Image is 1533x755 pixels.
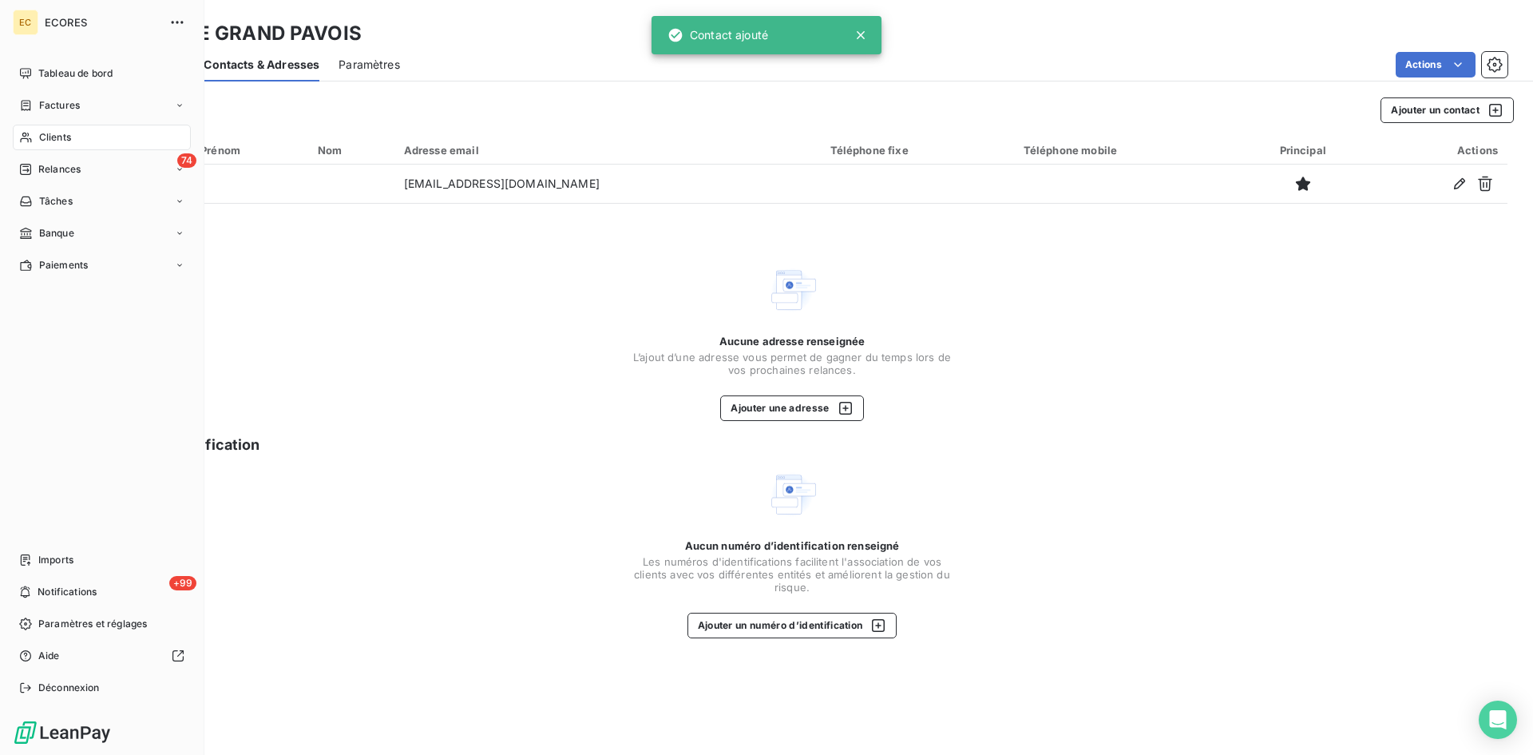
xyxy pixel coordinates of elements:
[39,194,73,209] span: Tâches
[204,57,319,73] span: Contacts & Adresses
[1247,144,1358,157] div: Principal
[39,258,88,272] span: Paiements
[13,10,38,35] div: EC
[45,16,160,29] span: ECORES
[394,165,821,203] td: [EMAIL_ADDRESS][DOMAIN_NAME]
[1396,52,1476,77] button: Actions
[38,649,60,663] span: Aide
[339,57,400,73] span: Paramètres
[38,617,147,631] span: Paramètres et réglages
[38,66,113,81] span: Tableau de bord
[38,585,97,599] span: Notifications
[200,144,299,157] div: Prénom
[719,335,866,348] span: Aucune adresse renseignée
[830,144,1004,157] div: Téléphone fixe
[667,21,768,50] div: Contact ajouté
[39,98,80,113] span: Factures
[632,555,952,594] span: Les numéros d'identifications facilitent l'association de vos clients avec vos différentes entité...
[141,19,362,48] h3: SDC LE GRAND PAVOIS
[38,681,100,695] span: Déconnexion
[766,264,818,316] img: Empty state
[1479,701,1517,739] div: Open Intercom Messenger
[1380,97,1514,123] button: Ajouter un contact
[177,153,196,168] span: 74
[318,144,385,157] div: Nom
[13,643,191,669] a: Aide
[632,351,952,376] span: L’ajout d’une adresse vous permet de gagner du temps lors de vos prochaines relances.
[685,539,900,552] span: Aucun numéro d’identification renseigné
[1024,144,1228,157] div: Téléphone mobile
[39,226,74,240] span: Banque
[13,720,112,745] img: Logo LeanPay
[720,395,863,421] button: Ajouter une adresse
[38,553,73,567] span: Imports
[38,162,81,177] span: Relances
[1377,144,1498,157] div: Actions
[687,613,897,638] button: Ajouter un numéro d’identification
[39,130,71,145] span: Clients
[766,469,818,520] img: Empty state
[404,144,811,157] div: Adresse email
[169,576,196,590] span: +99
